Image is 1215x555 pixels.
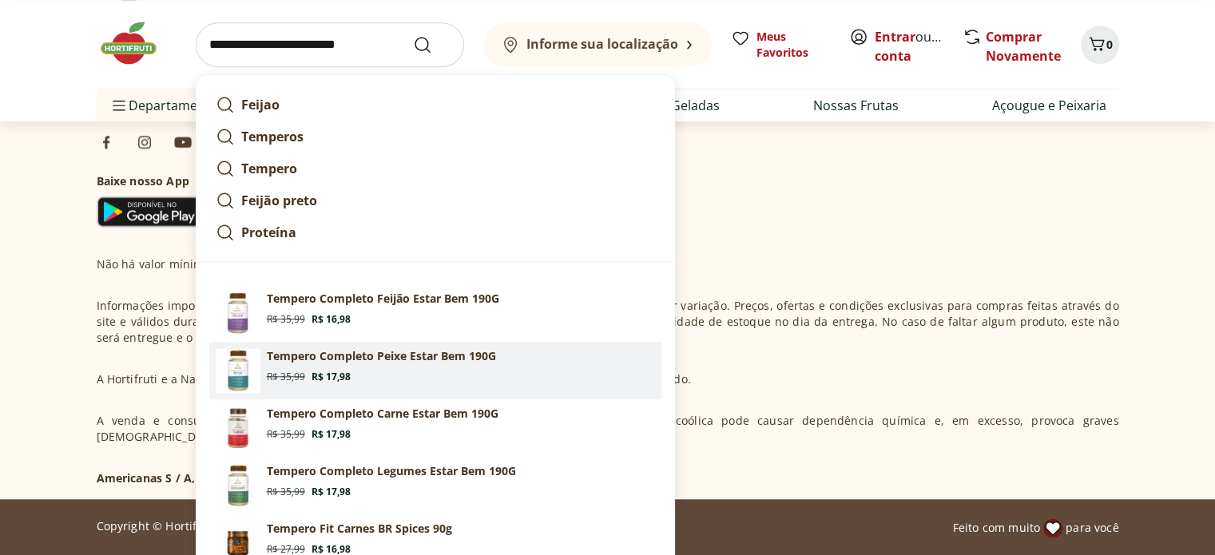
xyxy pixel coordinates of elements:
a: Proteína [209,216,661,248]
span: R$ 16,98 [312,313,351,326]
span: Departamentos [109,86,224,125]
span: R$ 35,99 [267,486,305,498]
strong: Temperos [241,128,304,145]
span: R$ 17,98 [312,486,351,498]
img: Hortifruti [97,19,177,67]
a: Açougue e Peixaria [992,96,1106,115]
button: Carrinho [1081,26,1119,64]
p: Tempero Fit Carnes BR Spices 90g [267,521,452,537]
span: R$ 35,99 [267,428,305,441]
a: Feijão preto [209,184,661,216]
p: Copyright © Hortifruti Natural da Terra. Todos os direitos reservados. [97,518,478,534]
img: ytb [173,133,193,152]
p: Tempero Completo Feijão Estar Bem 190G [267,291,499,307]
button: Submit Search [413,35,451,54]
img: Principal [216,463,260,508]
a: Tempero [209,153,661,184]
span: R$ 35,99 [267,313,305,326]
img: Google Play Icon [97,196,201,228]
span: 0 [1106,37,1113,52]
strong: Tempero [241,160,297,177]
a: Feijao [209,89,661,121]
input: search [196,22,464,67]
strong: Feijao [241,96,280,113]
span: R$ 35,99 [267,371,305,383]
a: PrincipalTempero Completo Peixe Estar Bem 190GR$ 35,99R$ 17,98 [209,342,661,399]
span: Feito com muito [953,520,1040,536]
span: ou [875,27,946,65]
a: PrincipalTempero Completo Legumes Estar Bem 190GR$ 35,99R$ 17,98 [209,457,661,514]
span: para você [1066,520,1118,536]
a: PrincipalTempero Completo Carne Estar Bem 190GR$ 35,99R$ 17,98 [209,399,661,457]
p: Não há valor mínimo de pedidos no site Hortifruti e Natural da Terra. [97,256,478,272]
a: Meus Favoritos [731,29,830,61]
strong: Proteína [241,224,296,241]
h3: Baixe nosso App [97,173,308,189]
a: PrincipalTempero Completo Feijão Estar Bem 190GR$ 35,99R$ 16,98 [209,284,661,342]
a: Criar conta [875,28,963,65]
span: Meus Favoritos [756,29,830,61]
p: Tempero Completo Carne Estar Bem 190G [267,406,498,422]
p: A venda e consumo de bebidas alcoólicas são proibidas para menores de 18 anos. Bebida alcoólica p... [97,413,1119,445]
img: Principal [216,406,260,450]
p: Informações importantes: os itens pesáveis possuem peso médio em suas descrições, pois podem sofr... [97,298,1119,346]
p: A Hortifruti e a Natural da Terra são empresas varejistas e se reservam o direito de não vender p... [97,371,691,387]
a: Comprar Novamente [986,28,1061,65]
p: Tempero Completo Peixe Estar Bem 190G [267,348,496,364]
a: Temperos [209,121,661,153]
img: fb [97,133,116,152]
b: Informe sua localização [526,35,678,53]
button: Menu [109,86,129,125]
a: Entrar [875,28,915,46]
img: Principal [216,291,260,335]
button: Informe sua localização [483,22,712,67]
a: Nossas Frutas [813,96,899,115]
img: Principal [216,348,260,393]
img: ig [135,133,154,152]
p: Americanas S / A, [STREET_ADDRESS] CNPJ nº 00.776.574/1975-10. [97,470,463,486]
span: R$ 17,98 [312,371,351,383]
p: Tempero Completo Legumes Estar Bem 190G [267,463,516,479]
strong: Feijão preto [241,192,317,209]
span: R$ 17,98 [312,428,351,441]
